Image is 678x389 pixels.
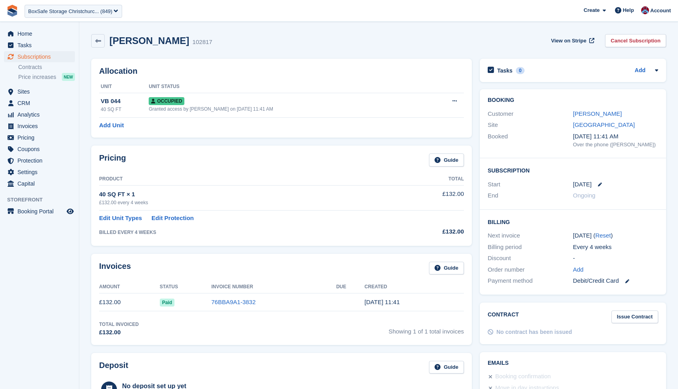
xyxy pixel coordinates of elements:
a: Edit Protection [151,214,194,223]
h2: Billing [488,218,658,226]
span: Account [650,7,671,15]
div: Customer [488,109,573,119]
h2: Booking [488,97,658,103]
div: BILLED EVERY 4 WEEKS [99,229,396,236]
th: Due [336,281,364,293]
div: No contract has been issued [496,328,572,336]
div: 0 [516,67,525,74]
div: [DATE] 11:41 AM [573,132,658,141]
div: BoxSafe Storage Christchurc... (849) [28,8,112,15]
a: Contracts [18,63,75,71]
th: Status [160,281,211,293]
div: Booked [488,132,573,149]
span: Capital [17,178,65,189]
div: Order number [488,265,573,274]
img: David Hughes [641,6,649,14]
h2: Tasks [497,67,513,74]
a: menu [4,167,75,178]
div: NEW [62,73,75,81]
a: Add Unit [99,121,124,130]
span: Booking Portal [17,206,65,217]
a: menu [4,132,75,143]
span: Home [17,28,65,39]
img: stora-icon-8386f47178a22dfd0bd8f6a31ec36ba5ce8667c1dd55bd0f319d3a0aa187defe.svg [6,5,18,17]
a: Issue Contract [611,310,658,324]
span: Sites [17,86,65,97]
a: menu [4,206,75,217]
a: Cancel Subscription [605,34,666,47]
span: Pricing [17,132,65,143]
a: Guide [429,361,464,374]
th: Created [364,281,464,293]
a: Add [635,66,645,75]
a: menu [4,109,75,120]
span: Invoices [17,121,65,132]
div: Billing period [488,243,573,252]
a: [PERSON_NAME] [573,110,622,117]
span: Analytics [17,109,65,120]
h2: Pricing [99,153,126,167]
div: - [573,254,658,263]
div: Start [488,180,573,189]
span: CRM [17,98,65,109]
a: Reset [595,232,611,239]
span: Price increases [18,73,56,81]
span: Create [584,6,599,14]
h2: Allocation [99,67,464,76]
a: menu [4,40,75,51]
h2: Contract [488,310,519,324]
td: £132.00 [99,293,160,311]
a: Add [573,265,584,274]
time: 2025-08-21 10:41:42 UTC [364,299,400,305]
div: £132.00 every 4 weeks [99,199,396,206]
a: Price increases NEW [18,73,75,81]
th: Product [99,173,396,186]
time: 2025-08-21 00:00:00 UTC [573,180,592,189]
span: Storefront [7,196,79,204]
div: £132.00 [99,328,139,337]
span: View on Stripe [551,37,586,45]
h2: Emails [488,360,658,366]
div: [DATE] ( ) [573,231,658,240]
div: Granted access by [PERSON_NAME] on [DATE] 11:41 AM [149,105,427,113]
th: Unit [99,80,149,93]
th: Amount [99,281,160,293]
div: VB 044 [101,97,149,106]
a: menu [4,51,75,62]
a: Preview store [65,207,75,216]
div: Every 4 weeks [573,243,658,252]
span: Help [623,6,634,14]
a: menu [4,144,75,155]
div: Over the phone ([PERSON_NAME]) [573,141,658,149]
th: Invoice Number [211,281,336,293]
div: End [488,191,573,200]
div: 40 SQ FT × 1 [99,190,396,199]
div: Total Invoiced [99,321,139,328]
span: Subscriptions [17,51,65,62]
a: menu [4,86,75,97]
a: View on Stripe [548,34,596,47]
h2: Invoices [99,262,131,275]
span: Settings [17,167,65,178]
span: Protection [17,155,65,166]
a: menu [4,121,75,132]
div: Discount [488,254,573,263]
th: Unit Status [149,80,427,93]
span: Showing 1 of 1 total invoices [389,321,464,337]
div: £132.00 [396,227,464,236]
a: menu [4,155,75,166]
td: £132.00 [396,185,464,210]
span: Occupied [149,97,184,105]
div: Debit/Credit Card [573,276,658,286]
div: Next invoice [488,231,573,240]
div: Payment method [488,276,573,286]
h2: [PERSON_NAME] [109,35,189,46]
a: Edit Unit Types [99,214,142,223]
h2: Subscription [488,166,658,174]
a: [GEOGRAPHIC_DATA] [573,121,635,128]
a: Guide [429,262,464,275]
a: 76BBA9A1-3832 [211,299,256,305]
div: 40 SQ FT [101,106,149,113]
a: menu [4,98,75,109]
span: Coupons [17,144,65,155]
